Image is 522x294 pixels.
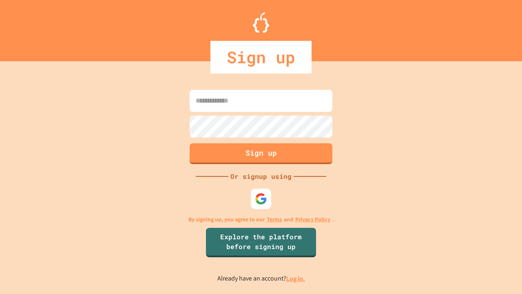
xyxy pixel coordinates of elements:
[267,215,282,224] a: Terms
[286,274,305,283] a: Log in.
[253,12,269,33] img: Logo.svg
[188,215,334,224] p: By signing up, you agree to our and .
[190,143,332,164] button: Sign up
[217,274,305,284] p: Already have an account?
[295,215,330,224] a: Privacy Policy
[228,171,294,181] div: Or signup using
[206,228,316,257] a: Explore the platform before signing up
[210,41,312,73] div: Sign up
[255,193,267,205] img: google-icon.svg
